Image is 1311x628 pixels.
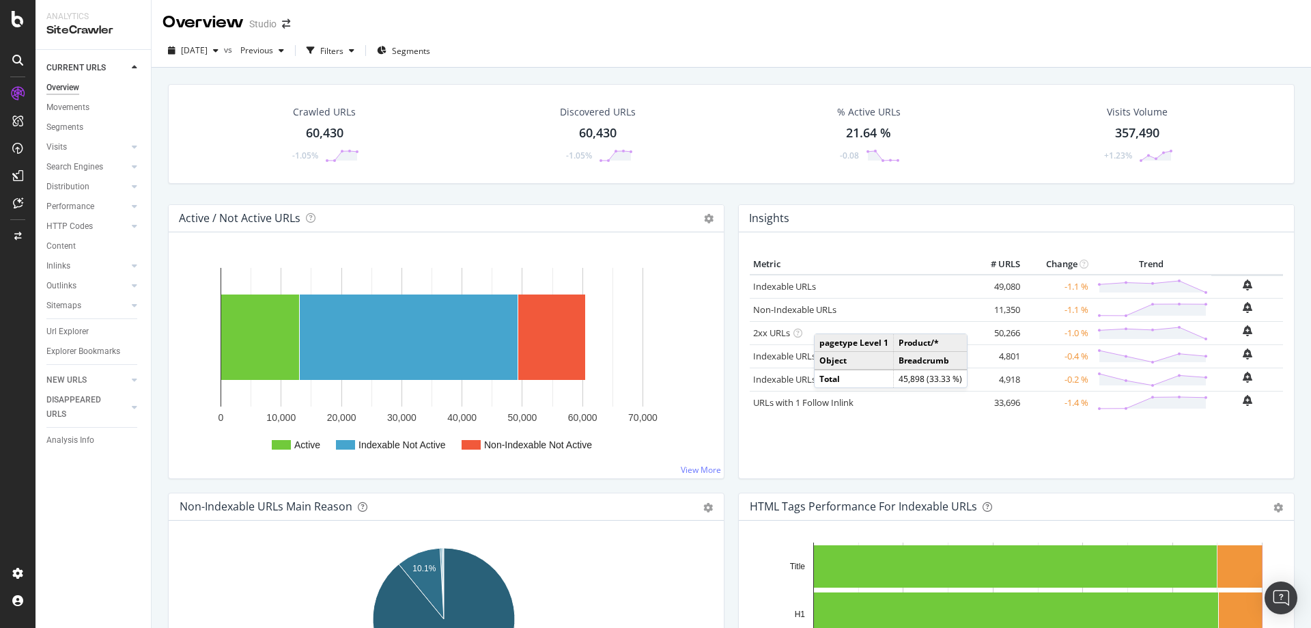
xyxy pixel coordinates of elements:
div: Segments [46,120,83,135]
div: gear [703,503,713,513]
td: 4,918 [969,368,1024,391]
div: 357,490 [1115,124,1159,142]
a: Visits [46,140,128,154]
a: Explorer Bookmarks [46,344,141,359]
a: View More [681,464,721,476]
div: Open Intercom Messenger [1265,582,1297,614]
text: Active [294,439,320,450]
div: SiteCrawler [46,23,140,38]
a: Inlinks [46,259,128,273]
div: bell-plus [1243,302,1252,313]
div: 60,430 [579,124,617,142]
h4: Active / Not Active URLs [179,209,300,228]
a: Url Explorer [46,325,141,339]
div: HTML Tags Performance for Indexable URLs [750,500,977,513]
div: 21.64 % [846,124,891,142]
div: Movements [46,100,89,115]
a: HTTP Codes [46,219,128,234]
th: Change [1024,254,1092,275]
text: 0 [218,412,224,423]
div: Visits [46,140,67,154]
div: Overview [46,81,79,95]
button: Filters [301,40,360,62]
td: 50,266 [969,321,1024,344]
td: 45,898 (33.33 %) [894,370,968,387]
text: 30,000 [387,412,417,423]
a: Indexable URLs with Bad Description [753,373,902,385]
td: -0.2 % [1024,368,1092,391]
td: Breadcrumb [894,352,968,370]
div: Analytics [46,11,140,23]
div: Visits Volume [1107,105,1168,119]
a: Performance [46,200,128,214]
text: 50,000 [508,412,537,423]
div: Content [46,239,76,254]
text: 20,000 [327,412,356,423]
div: Search Engines [46,160,103,174]
th: # URLS [969,254,1024,275]
a: Segments [46,120,141,135]
text: Non-Indexable Not Active [484,439,592,450]
div: 60,430 [306,124,343,142]
h4: Insights [749,209,789,228]
div: Crawled URLs [293,105,356,119]
div: Sitemaps [46,299,81,313]
div: Url Explorer [46,325,89,339]
div: Performance [46,200,94,214]
a: NEW URLS [46,373,128,387]
a: DISAPPEARED URLS [46,393,128,422]
span: 2025 Oct. 12th [181,44,208,56]
div: Outlinks [46,279,76,293]
a: Search Engines [46,160,128,174]
text: Title [790,562,806,571]
div: DISAPPEARED URLS [46,393,115,422]
text: 10,000 [266,412,296,423]
div: -0.08 [840,150,859,161]
button: [DATE] [163,40,224,62]
th: Trend [1092,254,1211,275]
a: 2xx URLs [753,327,790,339]
a: Sitemaps [46,299,128,313]
td: pagetype Level 1 [815,334,894,352]
div: CURRENT URLS [46,61,106,75]
td: Object [815,352,894,370]
td: Total [815,370,894,387]
div: arrow-right-arrow-left [282,19,290,29]
a: Outlinks [46,279,128,293]
a: Distribution [46,180,128,194]
th: Metric [750,254,969,275]
div: Non-Indexable URLs Main Reason [180,500,352,513]
text: Indexable Not Active [358,439,446,450]
div: Studio [249,17,277,31]
div: -1.05% [292,150,318,161]
td: -1.0 % [1024,321,1092,344]
div: % Active URLs [837,105,901,119]
a: CURRENT URLS [46,61,128,75]
div: Overview [163,11,244,34]
div: +1.23% [1104,150,1132,161]
td: 49,080 [969,275,1024,299]
td: 33,696 [969,391,1024,414]
div: A chart. [180,254,708,467]
div: -1.05% [566,150,592,161]
div: bell-plus [1243,279,1252,290]
td: -1.1 % [1024,298,1092,321]
button: Segments [371,40,436,62]
div: NEW URLS [46,373,87,387]
a: URLs with 1 Follow Inlink [753,396,854,409]
div: HTTP Codes [46,219,93,234]
div: bell-plus [1243,395,1252,406]
div: bell-plus [1243,325,1252,336]
div: Filters [320,45,343,57]
a: Movements [46,100,141,115]
td: -0.4 % [1024,344,1092,368]
a: Analysis Info [46,433,141,448]
div: Explorer Bookmarks [46,344,120,359]
a: Overview [46,81,141,95]
text: 60,000 [568,412,597,423]
a: Non-Indexable URLs [753,303,836,316]
text: H1 [795,610,806,619]
a: Indexable URLs with Bad H1 [753,350,867,362]
td: 11,350 [969,298,1024,321]
div: gear [1273,503,1283,513]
